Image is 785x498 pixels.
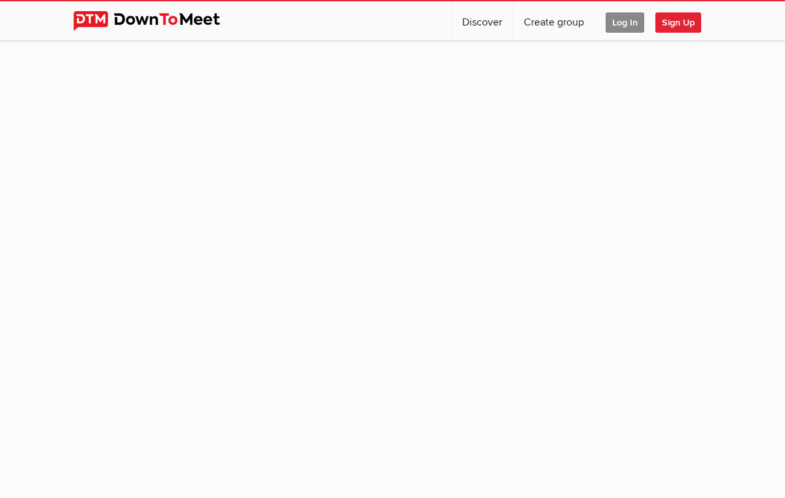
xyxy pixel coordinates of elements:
a: Discover [452,1,513,41]
a: Create group [513,1,594,41]
span: Sign Up [655,12,701,33]
span: Log In [606,12,644,33]
a: Sign Up [655,1,712,41]
img: DownToMeet [73,11,240,31]
a: Log In [595,1,655,41]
